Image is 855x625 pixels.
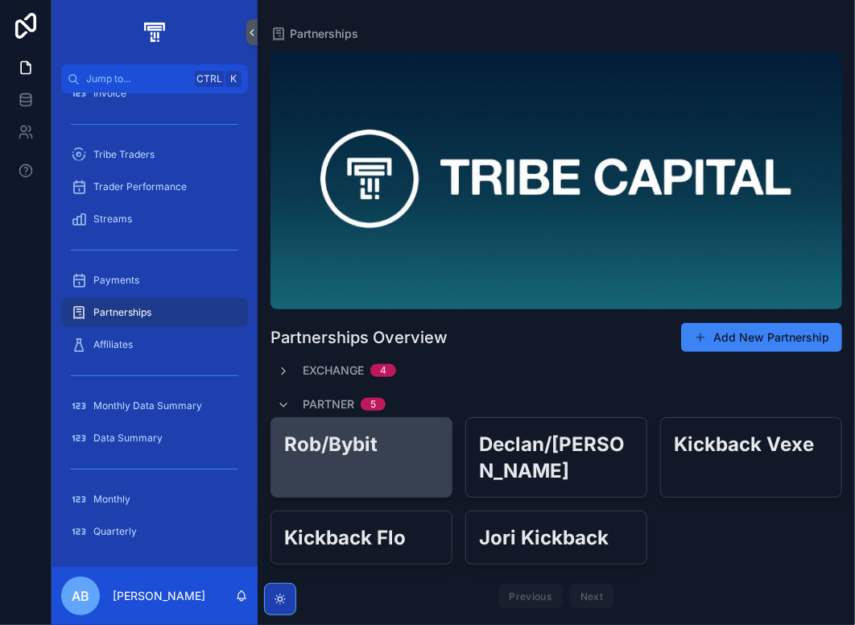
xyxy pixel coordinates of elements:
span: Data Summary [93,432,163,445]
span: Partnerships [290,26,358,42]
a: Kickback Flo [271,511,452,565]
span: Tribe Traders [93,148,155,161]
span: Monthly [93,493,130,506]
h2: Jori Kickback [479,524,634,551]
div: 5 [370,398,376,411]
a: Streams [61,205,248,234]
h2: Kickback Flo [284,524,439,551]
a: Monthly Data Summary [61,391,248,420]
a: Partnerships [271,26,358,42]
a: Rob/Bybit [271,417,452,498]
h2: Kickback Vexe [674,431,828,457]
a: Quarterly [61,517,248,546]
h2: Rob/Bybit [284,431,439,457]
a: Trader Performance [61,172,248,201]
span: Exchange [303,362,364,379]
span: Affiliates [93,338,133,351]
button: Add New Partnership [681,323,842,352]
h2: Declan/[PERSON_NAME] [479,431,634,484]
span: Invoice [93,87,126,100]
img: App logo [141,19,167,45]
a: Payments [61,266,248,295]
a: Monthly [61,485,248,514]
span: Ctrl [195,71,224,87]
span: Monthly Data Summary [93,399,202,412]
span: Partner [303,396,354,412]
a: Invoice [61,79,248,108]
a: Declan/[PERSON_NAME] [465,417,647,498]
a: Affiliates [61,330,248,359]
div: scrollable content [52,93,258,567]
div: 4 [380,364,386,377]
a: Jori Kickback [465,511,647,565]
a: Kickback Vexe [660,417,842,498]
a: Partnerships [61,298,248,327]
span: Jump to... [86,72,188,85]
span: Partnerships [93,306,151,319]
span: Quarterly [93,525,137,538]
span: AB [72,586,89,606]
span: Trader Performance [93,180,187,193]
span: Streams [93,213,132,226]
a: Data Summary [61,424,248,453]
h1: Partnerships Overview [271,326,448,349]
a: Tribe Traders [61,140,248,169]
span: K [227,72,240,85]
span: Payments [93,274,139,287]
button: Jump to...CtrlK [61,64,248,93]
p: [PERSON_NAME] [113,588,205,604]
